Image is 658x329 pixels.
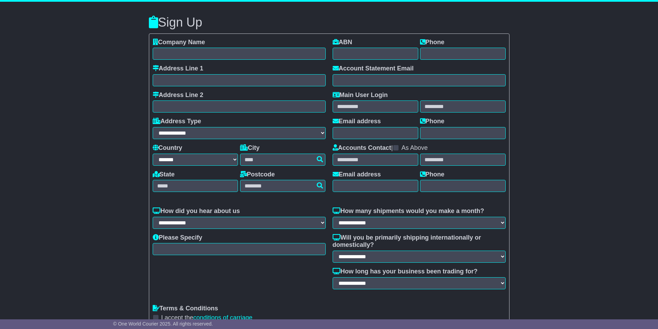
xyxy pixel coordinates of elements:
span: © One World Courier 2025. All rights reserved. [113,321,213,327]
label: Address Line 1 [153,65,203,72]
label: Email address [333,118,381,125]
label: Postcode [240,171,275,178]
label: How did you hear about us [153,207,240,215]
label: Phone [420,39,445,46]
a: conditions of carriage [193,314,252,321]
label: As Above [401,144,428,152]
label: Will you be primarily shipping internationally or domestically? [333,234,506,249]
label: City [240,144,260,152]
label: Address Line 2 [153,91,203,99]
div: | [333,144,506,154]
label: Account Statement Email [333,65,414,72]
label: ABN [333,39,352,46]
label: How long has your business been trading for? [333,268,478,275]
label: How many shipments would you make a month? [333,207,484,215]
label: Company Name [153,39,205,46]
h3: Sign Up [149,16,509,29]
label: Phone [420,171,445,178]
label: Main User Login [333,91,388,99]
label: I accept the [161,314,252,322]
label: Address Type [153,118,201,125]
label: Email address [333,171,381,178]
label: Phone [420,118,445,125]
label: Please Specify [153,234,202,242]
label: Terms & Conditions [153,305,218,312]
label: State [153,171,175,178]
label: Country [153,144,182,152]
label: Accounts Contact [333,144,391,152]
